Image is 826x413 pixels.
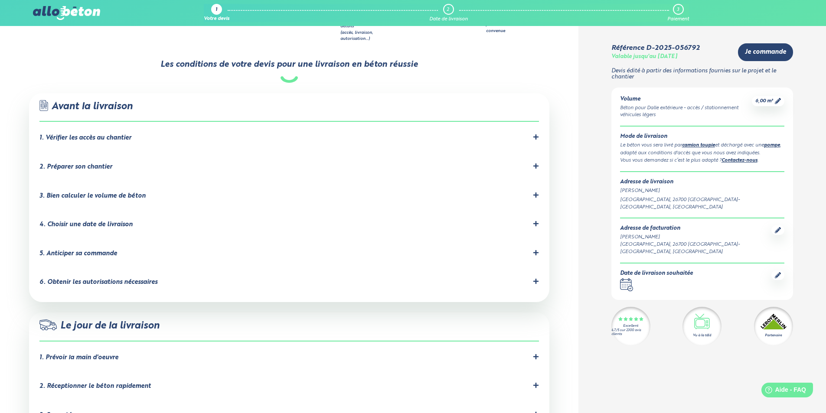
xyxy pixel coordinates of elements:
[215,7,217,13] div: 1
[693,333,711,338] div: Vu à la télé
[160,60,418,69] div: Les conditions de votre devis pour une livraison en béton réussie
[39,100,539,122] div: Avant la livraison
[429,4,468,22] a: 2 Date de livraison
[39,319,539,341] div: Le jour de la livraison
[429,16,468,22] div: Date de livraison
[677,7,679,13] div: 3
[620,234,771,241] div: [PERSON_NAME]
[611,44,699,52] div: Référence D-2025-056792
[623,324,638,328] div: Excellent
[620,270,693,277] div: Date de livraison souhaitée
[39,279,157,286] div: 6. Obtenir les autorisations nécessaires
[340,11,384,42] div: Nous vérifions ensemble les derniers détails (accès, livraison, autorisation…)
[204,4,229,22] a: 1 Votre devis
[620,133,784,140] div: Mode de livraison
[620,179,784,185] div: Adresse de livraison
[620,96,752,103] div: Volume
[204,16,229,22] div: Votre devis
[749,379,816,403] iframe: Help widget launcher
[39,163,112,171] div: 2. Préparer son chantier
[611,328,650,336] div: 4.7/5 sur 2300 avis clients
[39,221,133,228] div: 4. Choisir une date de livraison
[620,157,784,165] div: Vous vous demandez si c’est le plus adapté ? .
[620,225,771,232] div: Adresse de facturation
[620,187,784,195] div: [PERSON_NAME]
[745,49,786,56] span: Je commande
[682,143,715,148] a: camion toupie
[33,6,100,20] img: allobéton
[39,354,118,361] div: 1. Prévoir la main d'oeuvre
[667,4,689,22] a: 3 Paiement
[620,142,784,157] div: Le béton vous sera livré par et déchargé avec une , adapté aux conditions d'accès que vous nous a...
[765,333,782,338] div: Partenaire
[39,319,57,330] img: truck.c7a9816ed8b9b1312949.png
[620,104,752,119] div: Béton pour Dalle extérieure - accès / stationnement véhicules légers
[722,158,757,163] a: Contactez-nous
[764,143,780,148] a: pompe
[39,192,146,200] div: 3. Bien calculer le volume de béton
[39,250,117,257] div: 5. Anticiper sa commande
[611,68,793,81] p: Devis édité à partir des informations fournies sur le projet et le chantier
[620,241,771,256] div: [GEOGRAPHIC_DATA], 26700 [GEOGRAPHIC_DATA]-[GEOGRAPHIC_DATA], [GEOGRAPHIC_DATA]
[667,16,689,22] div: Paiement
[39,134,131,142] div: 1. Vérifier les accès au chantier
[611,54,677,60] div: Valable jusqu'au [DATE]
[39,383,151,390] div: 2. Réceptionner le béton rapidement
[738,43,793,61] a: Je commande
[447,7,449,13] div: 2
[620,196,784,211] div: [GEOGRAPHIC_DATA], 26700 [GEOGRAPHIC_DATA]-[GEOGRAPHIC_DATA], [GEOGRAPHIC_DATA]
